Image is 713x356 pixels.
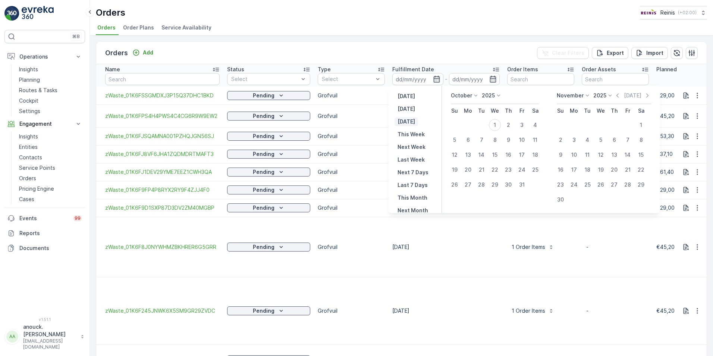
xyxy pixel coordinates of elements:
[608,164,620,176] div: 20
[507,73,574,85] input: Search
[253,204,274,212] p: Pending
[96,7,125,19] p: Orders
[395,168,431,177] button: Next 7 Days
[489,179,501,191] div: 29
[16,106,85,116] a: Settings
[227,306,310,315] button: Pending
[448,104,461,118] th: Sunday
[656,204,675,211] span: €29,00
[635,119,647,131] div: 1
[449,149,461,161] div: 12
[398,194,427,202] p: This Month
[23,323,77,338] p: anouck.[PERSON_NAME]
[635,149,647,161] div: 15
[502,119,514,131] div: 2
[72,34,80,40] p: ⌘B
[105,243,220,251] a: zWaste_01K6F8J0NYWHMZBKHRER6G5GRR
[529,149,541,161] div: 18
[451,92,472,99] p: October
[318,92,385,99] p: Grofvuil
[395,193,430,202] button: This Month
[19,97,38,104] p: Cockpit
[105,307,220,315] span: zWaste_01K6F245JNWK6X5SM9GR29ZVDC
[4,317,85,322] span: v 1.51.1
[105,150,220,158] a: zWaste_01K6FJ8VF6JHA1ZQDMDRTMAFT3
[105,48,128,58] p: Orders
[398,156,425,163] p: Last Week
[516,119,528,131] div: 3
[105,204,220,212] a: zWaste_01K6F9D1SXP87D3DV2ZM40MGBP
[227,243,310,252] button: Pending
[6,331,18,343] div: AA
[398,131,425,138] p: This Week
[398,105,415,113] p: [DATE]
[622,179,634,191] div: 28
[16,96,85,106] a: Cockpit
[389,277,503,344] td: [DATE]
[129,48,156,57] button: Add
[516,134,528,146] div: 10
[23,338,77,350] p: [EMAIL_ADDRESS][DOMAIN_NAME]
[489,164,501,176] div: 22
[475,149,487,161] div: 14
[123,24,154,31] span: Order Plans
[395,155,428,164] button: Last Week
[656,307,675,314] span: €45,20
[449,134,461,146] div: 5
[507,66,538,73] p: Order Items
[227,168,310,177] button: Pending
[19,154,42,161] p: Contacts
[4,211,85,226] a: Events99
[581,104,594,118] th: Tuesday
[507,305,559,317] button: 1 Order Items
[656,244,675,250] span: €45,20
[502,149,514,161] div: 16
[462,179,474,191] div: 27
[529,164,541,176] div: 25
[105,112,220,120] a: zWaste_01K6FPS4H4PWS4C4CG6R9W9EW2
[19,229,82,237] p: Reports
[318,66,331,73] p: Type
[395,104,418,113] button: Today
[608,134,620,146] div: 6
[19,185,54,193] p: Pricing Engine
[557,92,584,99] p: November
[16,194,85,204] a: Cases
[398,143,425,151] p: Next Week
[595,164,607,176] div: 19
[586,307,644,315] p: -
[318,307,385,315] p: Grofvuil
[16,75,85,85] a: Planning
[161,24,211,31] span: Service Availability
[656,66,691,73] p: Planned Price
[4,116,85,131] button: Engagement
[16,85,85,96] a: Routes & Tasks
[19,244,82,252] p: Documents
[462,164,474,176] div: 20
[398,118,415,125] p: [DATE]
[608,149,620,161] div: 13
[318,168,385,176] p: Grofvuil
[568,164,580,176] div: 17
[105,168,220,176] a: zWaste_01K6FJ1DEV29YME7EEZ1CWH3QA
[555,179,566,191] div: 23
[555,134,566,146] div: 2
[586,243,644,251] p: -
[19,120,70,128] p: Engagement
[507,241,559,253] button: 1 Order Items
[395,92,418,101] button: Yesterday
[105,92,220,99] a: zWaste_01K6FSSGMDXJ3P15Q37DHC1BKD
[594,104,607,118] th: Wednesday
[622,134,634,146] div: 7
[4,226,85,241] a: Reports
[634,104,648,118] th: Saturday
[105,186,220,194] a: zWaste_01K6F9FP4P8RYX2RY9F4ZJJ4F0
[621,104,634,118] th: Friday
[475,164,487,176] div: 21
[592,47,628,59] button: Export
[631,47,668,59] button: Import
[475,104,488,118] th: Tuesday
